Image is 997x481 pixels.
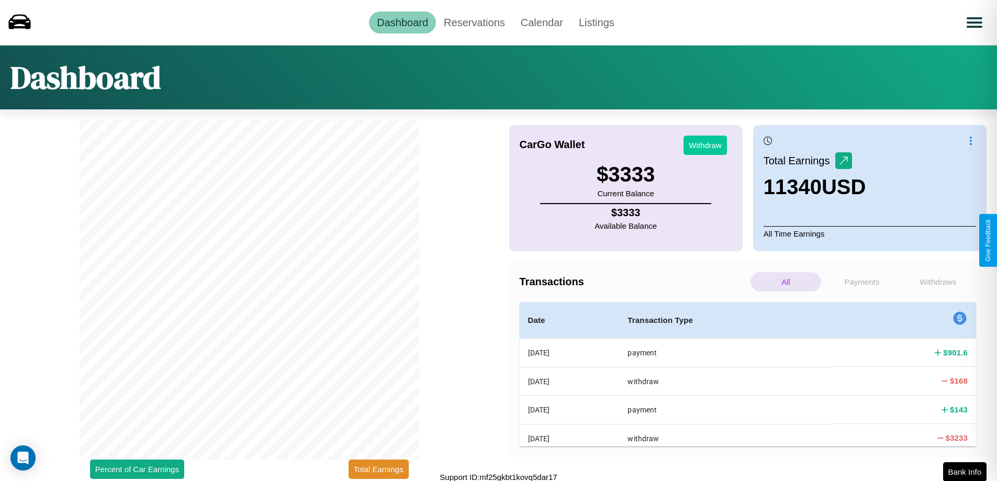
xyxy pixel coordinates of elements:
[90,460,184,479] button: Percent of Car Earnings
[764,151,835,170] p: Total Earnings
[684,136,727,155] button: Withdraw
[984,219,992,262] div: Give Feedback
[628,314,823,327] h4: Transaction Type
[520,339,620,367] th: [DATE]
[513,12,571,33] a: Calendar
[436,12,513,33] a: Reservations
[528,314,611,327] h4: Date
[571,12,622,33] a: Listings
[595,219,657,233] p: Available Balance
[619,424,831,452] th: withdraw
[369,12,436,33] a: Dashboard
[960,8,989,37] button: Open menu
[619,367,831,395] th: withdraw
[943,347,968,358] h4: $ 901.6
[349,460,409,479] button: Total Earnings
[619,396,831,424] th: payment
[946,432,968,443] h4: $ 3233
[764,175,866,199] h3: 11340 USD
[597,186,655,200] p: Current Balance
[764,226,976,241] p: All Time Earnings
[950,375,968,386] h4: $ 168
[595,207,657,219] h4: $ 3333
[619,339,831,367] th: payment
[826,272,897,292] p: Payments
[10,56,161,99] h1: Dashboard
[10,445,36,471] div: Open Intercom Messenger
[520,367,620,395] th: [DATE]
[597,163,655,186] h3: $ 3333
[903,272,973,292] p: Withdraws
[750,272,821,292] p: All
[520,424,620,452] th: [DATE]
[520,276,748,288] h4: Transactions
[520,396,620,424] th: [DATE]
[950,404,968,415] h4: $ 143
[520,139,585,151] h4: CarGo Wallet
